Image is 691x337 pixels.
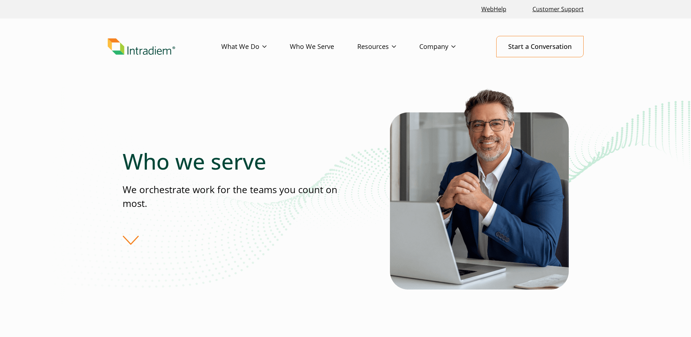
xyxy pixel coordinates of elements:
p: We orchestrate work for the teams you count on most. [123,183,345,210]
a: Start a Conversation [496,36,584,57]
a: Resources [357,36,419,57]
a: Link opens in a new window [478,1,509,17]
a: What We Do [221,36,290,57]
h1: Who we serve [123,148,345,174]
a: Company [419,36,479,57]
img: Who Intradiem Serves [390,86,569,290]
a: Who We Serve [290,36,357,57]
img: Intradiem [108,38,175,55]
a: Link to homepage of Intradiem [108,38,221,55]
a: Customer Support [530,1,587,17]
